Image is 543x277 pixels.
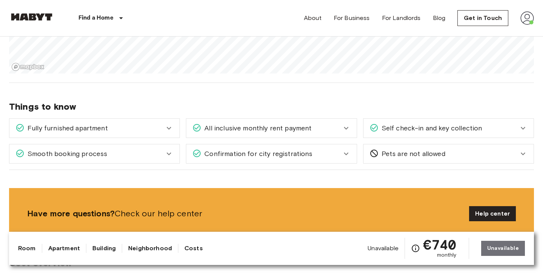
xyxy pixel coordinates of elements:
div: Confirmation for city registrations [186,144,356,163]
span: Unavailable [368,244,399,253]
a: Costs [184,244,203,253]
span: Things to know [9,101,534,112]
a: Mapbox logo [11,63,44,71]
svg: Check cost overview for full price breakdown. Please note that discounts apply to new joiners onl... [411,244,420,253]
span: Self check-in and key collection [379,123,482,133]
a: Get in Touch [457,10,508,26]
div: Smooth booking process [9,144,179,163]
b: Have more questions? [27,208,115,219]
span: Fully furnished apartment [25,123,108,133]
img: avatar [520,11,534,25]
span: €740 [423,238,457,251]
p: Find a Home [78,14,114,23]
a: About [304,14,322,23]
a: For Business [334,14,370,23]
span: All inclusive monthly rent payment [201,123,311,133]
div: Self check-in and key collection [364,119,534,138]
span: Confirmation for city registrations [201,149,312,159]
a: Neighborhood [128,244,172,253]
span: Pets are not allowed [379,149,445,159]
div: Pets are not allowed [364,144,534,163]
a: Room [18,244,36,253]
a: Apartment [48,244,80,253]
a: Blog [433,14,446,23]
a: For Landlords [382,14,421,23]
img: Habyt [9,13,54,21]
span: Smooth booking process [25,149,107,159]
a: Help center [469,206,516,221]
span: monthly [437,251,457,259]
div: Fully furnished apartment [9,119,179,138]
div: All inclusive monthly rent payment [186,119,356,138]
span: Check our help center [27,208,463,219]
a: Building [92,244,116,253]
